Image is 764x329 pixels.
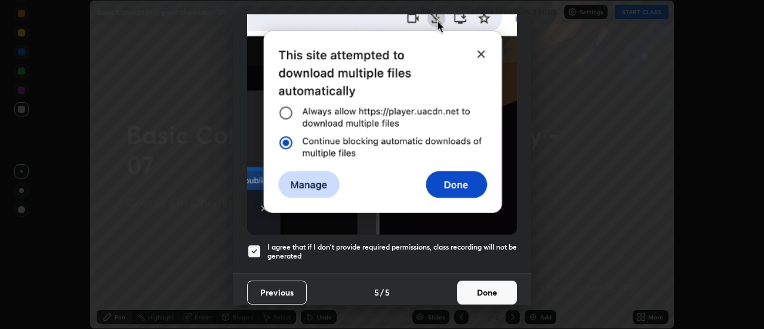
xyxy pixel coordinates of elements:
h4: 5 [374,286,379,299]
button: Done [457,281,517,305]
h4: / [380,286,384,299]
button: Previous [247,281,307,305]
h4: 5 [385,286,390,299]
h5: I agree that if I don't provide required permissions, class recording will not be generated [267,242,517,261]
